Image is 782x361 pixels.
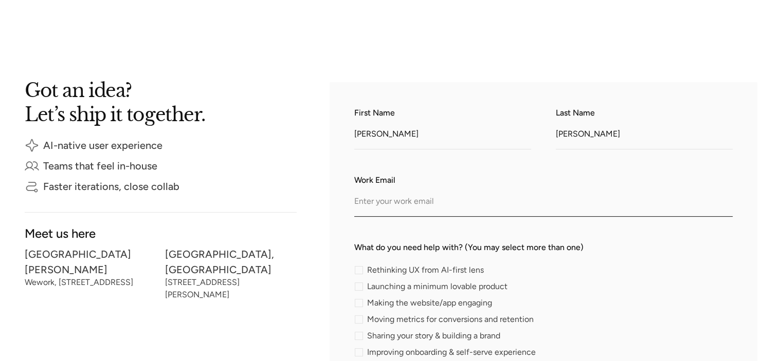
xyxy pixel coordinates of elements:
div: Meet us here [25,229,297,238]
label: What do you need help with? (You may select more than one) [354,241,733,254]
label: Work Email [354,174,733,186]
div: Wework, [STREET_ADDRESS] [25,279,157,286]
h2: Got an idea? Let’s ship it together. [25,82,292,122]
span: Improving onboarding & self-serve experience [367,349,536,355]
span: Launching a minimum lovable product [367,283,507,290]
div: Domain: [DOMAIN_NAME] [27,27,113,35]
div: v 4.0.25 [29,16,50,25]
img: tab_keywords_by_traffic_grey.svg [104,60,112,68]
label: Last Name [556,107,733,119]
div: [GEOGRAPHIC_DATA], [GEOGRAPHIC_DATA] [165,251,297,273]
span: Rethinking UX from AI-first lens [367,267,484,273]
div: [STREET_ADDRESS][PERSON_NAME] [165,279,297,298]
label: First Name [354,107,531,119]
span: Making the website/app engaging [367,300,492,306]
img: website_grey.svg [16,27,25,35]
div: Domain Overview [41,61,92,67]
span: Moving metrics for conversions and retention [367,316,534,322]
img: logo_orange.svg [16,16,25,25]
input: Enter your first name [354,121,531,149]
img: tab_domain_overview_orange.svg [30,60,38,68]
input: Enter your work email [354,188,733,217]
div: Keywords by Traffic [115,61,170,67]
span: Sharing your story & building a brand [367,333,500,339]
input: Enter your last name [556,121,733,149]
div: Faster iterations, close collab [43,183,179,190]
div: [GEOGRAPHIC_DATA][PERSON_NAME] [25,251,157,273]
div: Teams that feel in-house [43,162,157,169]
div: AI-native user experience [43,142,162,149]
